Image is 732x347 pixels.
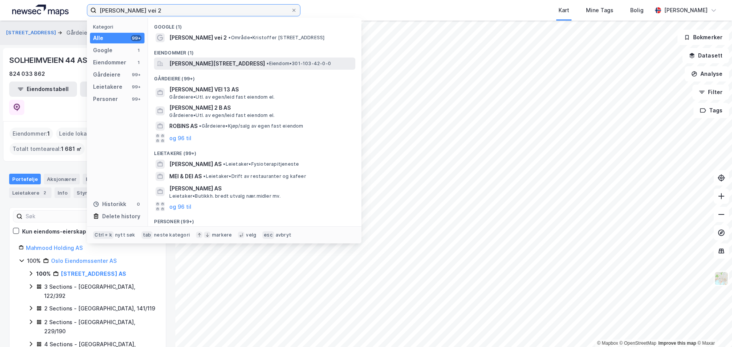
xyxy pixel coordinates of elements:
[44,174,80,184] div: Aksjonærer
[586,6,613,15] div: Mine Tags
[93,200,126,209] div: Historikk
[262,231,274,239] div: esc
[135,201,141,207] div: 0
[714,271,729,286] img: Z
[93,94,118,104] div: Personer
[169,112,274,118] span: Gårdeiere • Utl. av egen/leid fast eiendom el.
[61,270,126,277] a: [STREET_ADDRESS] AS
[693,103,729,118] button: Tags
[148,70,361,83] div: Gårdeiere (99+)
[83,174,130,184] div: Eiendommer
[9,69,45,78] div: 824 033 862
[102,212,140,221] div: Delete history
[169,202,191,211] button: og 96 til
[169,184,352,193] span: [PERSON_NAME] AS
[203,173,205,179] span: •
[131,35,141,41] div: 99+
[266,61,331,67] span: Eiendom • 301-103-42-0-0
[26,245,83,251] a: Mahmood Holding AS
[93,34,103,43] div: Alle
[93,231,114,239] div: Ctrl + k
[135,47,141,53] div: 1
[148,213,361,226] div: Personer (99+)
[228,35,324,41] span: Område • Kristoffer [STREET_ADDRESS]
[266,61,269,66] span: •
[559,6,569,15] div: Kart
[10,143,85,155] div: Totalt tomteareal :
[9,54,88,66] div: SOLHEIMVEIEN 44 AS
[658,341,696,346] a: Improve this map
[169,94,274,100] span: Gårdeiere • Utl. av egen/leid fast eiendom el.
[212,232,232,238] div: markere
[169,134,191,143] button: og 96 til
[12,5,69,16] img: logo.a4113a55bc3d86da70a041830d287a7e.svg
[246,232,256,238] div: velg
[22,227,86,236] div: Kun eiendoms-eierskap
[169,59,265,68] span: [PERSON_NAME][STREET_ADDRESS]
[682,48,729,63] button: Datasett
[169,85,352,94] span: [PERSON_NAME] VEI 13 AS
[148,144,361,158] div: Leietakere (99+)
[135,59,141,66] div: 1
[66,28,89,37] div: Gårdeier
[169,122,197,131] span: ROBINS AS
[74,187,105,198] div: Styret
[223,161,299,167] span: Leietaker • Fysioterapitjeneste
[44,318,157,336] div: 2 Sections - [GEOGRAPHIC_DATA], 229/190
[131,72,141,78] div: 99+
[56,128,110,140] div: Leide lokasjoner :
[55,187,71,198] div: Info
[228,35,231,40] span: •
[61,144,82,154] span: 1 681 ㎡
[276,232,291,238] div: avbryt
[685,66,729,82] button: Analyse
[80,82,148,97] button: Leietakertabell
[96,5,291,16] input: Søk på adresse, matrikkel, gårdeiere, leietakere eller personer
[93,24,144,30] div: Kategori
[93,58,126,67] div: Eiendommer
[223,161,225,167] span: •
[148,44,361,58] div: Eiendommer (1)
[93,82,122,91] div: Leietakere
[93,46,112,55] div: Google
[677,30,729,45] button: Bokmerker
[47,129,50,138] span: 1
[694,310,732,347] iframe: Chat Widget
[9,82,77,97] button: Eiendomstabell
[93,70,120,79] div: Gårdeiere
[115,232,135,238] div: nytt søk
[131,96,141,102] div: 99+
[27,256,41,265] div: 100%
[22,211,106,222] input: Søk
[664,6,708,15] div: [PERSON_NAME]
[597,341,618,346] a: Mapbox
[169,103,352,112] span: [PERSON_NAME] 2 B AS
[44,304,155,313] div: 2 Sections - [GEOGRAPHIC_DATA], 141/119
[199,123,201,129] span: •
[148,18,361,32] div: Google (1)
[199,123,303,129] span: Gårdeiere • Kjøp/salg av egen fast eiendom
[41,189,48,197] div: 2
[169,172,202,181] span: MEI & DEI AS
[131,84,141,90] div: 99+
[9,187,51,198] div: Leietakere
[620,341,657,346] a: OpenStreetMap
[154,232,190,238] div: neste kategori
[44,282,157,301] div: 3 Sections - [GEOGRAPHIC_DATA], 122/392
[51,257,117,264] a: Oslo Eiendomssenter AS
[169,33,227,42] span: [PERSON_NAME] vei 2
[692,85,729,100] button: Filter
[141,231,153,239] div: tab
[36,269,51,278] div: 100%
[694,310,732,347] div: Kontrollprogram for chat
[203,173,306,179] span: Leietaker • Drift av restauranter og kafeer
[169,160,222,169] span: [PERSON_NAME] AS
[9,174,41,184] div: Portefølje
[6,29,58,37] button: [STREET_ADDRESS]
[630,6,644,15] div: Bolig
[169,193,281,199] span: Leietaker • Butikkh. bredt utvalg nær.midler mv.
[10,128,53,140] div: Eiendommer :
